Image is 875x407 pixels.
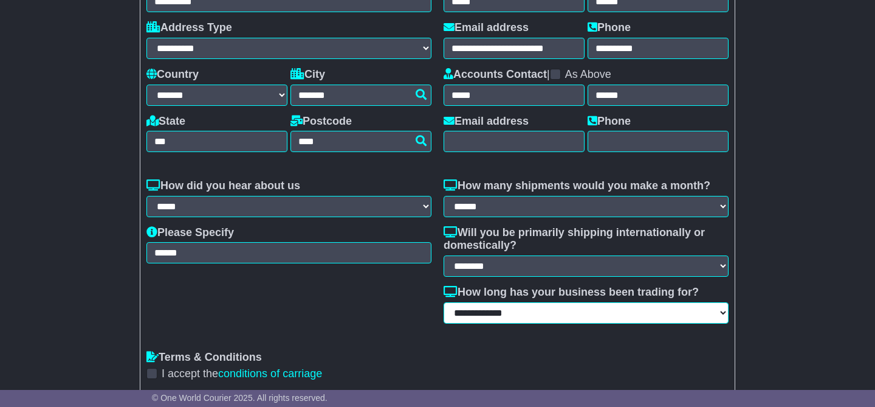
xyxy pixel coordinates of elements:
[146,115,185,128] label: State
[152,393,328,403] span: © One World Courier 2025. All rights reserved.
[588,21,631,35] label: Phone
[146,226,234,240] label: Please Specify
[565,68,611,82] label: As Above
[444,21,529,35] label: Email address
[218,367,322,380] a: conditions of carriage
[444,179,710,193] label: How many shipments would you make a month?
[146,179,300,193] label: How did you hear about us
[290,115,352,128] label: Postcode
[588,115,631,128] label: Phone
[444,226,729,252] label: Will you be primarily shipping internationally or domestically?
[146,68,199,82] label: Country
[162,367,322,381] label: I accept the
[444,68,729,85] div: |
[290,68,325,82] label: City
[444,115,529,128] label: Email address
[146,21,232,35] label: Address Type
[146,351,262,364] label: Terms & Conditions
[444,286,699,299] label: How long has your business been trading for?
[444,68,547,82] label: Accounts Contact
